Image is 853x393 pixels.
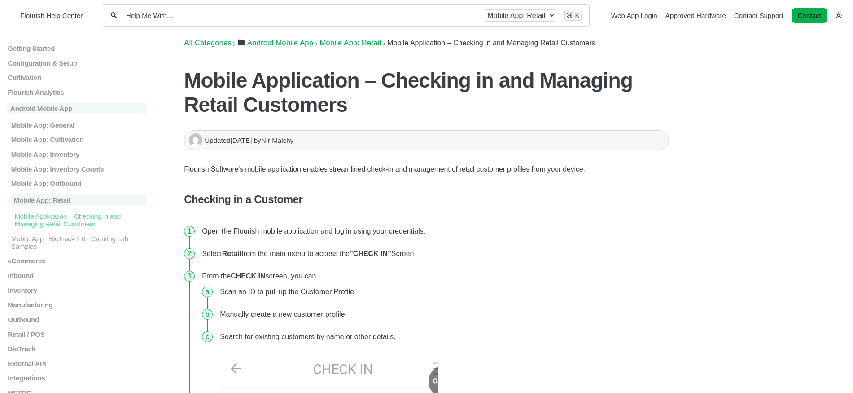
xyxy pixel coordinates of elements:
a: Mobile App: Inventory Counts [7,165,147,173]
span: ​Mobile App: Retail [319,39,381,48]
p: Mobile App: General [10,121,147,129]
li: Contact desktop [789,9,830,22]
a: Getting Started [7,44,147,52]
img: NIr Malchy [189,133,202,147]
a: Android Mobile App [238,39,313,47]
a: Inbound [7,272,147,279]
li: Open the Flourish mobile application and log in using your credentials. [198,220,669,243]
li: Manually create a new customer profile [216,303,665,326]
p: Mobile App: Retail [10,194,147,206]
a: External API [7,360,147,367]
a: Switch dark mode setting [836,11,842,19]
strong: "CHECK IN" [350,250,391,257]
a: Mobile App - BioTrack 2.0 - Creating Lab Samples [7,235,147,250]
kbd: K [575,11,579,19]
span: by [254,137,294,144]
a: Retail / POS [7,330,147,338]
p: Mobile App: Inventory [10,150,147,158]
a: Mobile App: Retail [319,39,381,47]
time: [DATE] [231,137,252,144]
span: Updated [205,137,254,144]
a: Manufacturing [7,301,147,309]
a: Cultivation [7,74,147,81]
p: Mobile App: Inventory Counts [10,165,147,173]
a: Breadcrumb link to All Categories [184,39,232,47]
a: Contact [792,8,827,23]
kbd: ⌘ [566,11,573,19]
a: Flourish Analytics [7,88,147,96]
a: Contact Support navigation item [734,12,783,19]
p: Mobile App - BioTrack 2.0 - Creating Lab Samples [10,235,147,250]
strong: CHECK IN [231,272,265,280]
span: NIr Malchy [261,137,294,144]
a: Outbound [7,316,147,323]
a: Web App Login navigation item [611,12,657,19]
a: BioTrack [7,345,147,353]
input: Help Me With... [125,11,475,20]
h4: Checking in a Customer [184,193,669,206]
p: Flourish Software's mobile application enables streamlined check-in and management of retail cust... [184,163,669,175]
p: Mobile App: Cultivation [10,136,147,143]
a: Mobile App: Outbound [7,180,147,187]
a: Configuration & Setup [7,59,147,67]
a: Mobile App: Cultivation [7,136,147,143]
li: Scan an ID to pull up the Customer Profile [216,281,665,303]
a: Android Mobile App [7,103,147,114]
h1: Mobile Application – Checking in and Managing Retail Customers [184,68,669,117]
span: All Categories [184,39,232,48]
a: Flourish Help Center [11,9,83,22]
a: Inventory [7,286,147,294]
strong: Retail [222,250,242,257]
p: Mobile App: Outbound [10,180,147,187]
a: eCommerce [7,257,147,265]
span: Mobile Application – Checking in and Managing Retail Customers [387,39,595,47]
p: Mobile Application – Checking in and Managing Retail Customers [13,212,147,228]
a: Mobile App: General [7,121,147,129]
span: ​Android Mobile App [247,39,313,48]
span: Flourish Help Center [20,12,83,19]
li: Select from the main menu to access the Screen [198,243,669,265]
a: Mobile App: Retail [7,194,147,206]
a: Mobile Application – Checking in and Managing Retail Customers [7,212,147,228]
a: Approved Hardware navigation item [665,12,726,19]
a: Integrations [7,374,147,382]
a: Mobile App: Inventory [7,150,147,158]
img: Flourish Help Center Logo [11,9,16,22]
